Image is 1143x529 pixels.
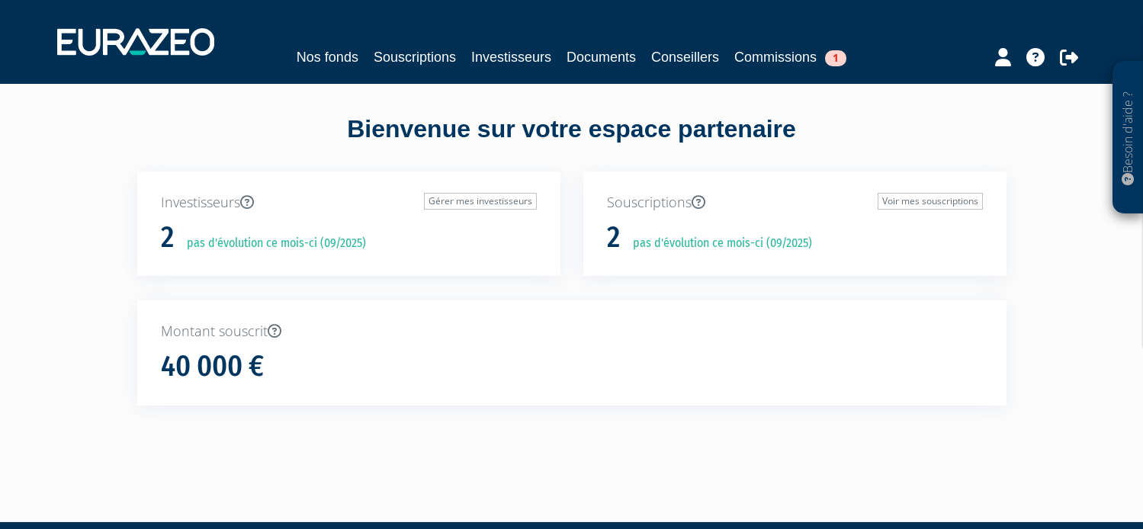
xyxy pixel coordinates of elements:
[161,193,537,213] p: Investisseurs
[161,322,983,341] p: Montant souscrit
[126,112,1018,172] div: Bienvenue sur votre espace partenaire
[161,222,174,254] h1: 2
[607,222,620,254] h1: 2
[374,46,456,68] a: Souscriptions
[622,235,812,252] p: pas d'évolution ce mois-ci (09/2025)
[1119,69,1137,207] p: Besoin d'aide ?
[607,193,983,213] p: Souscriptions
[424,193,537,210] a: Gérer mes investisseurs
[825,50,846,66] span: 1
[471,46,551,68] a: Investisseurs
[176,235,366,252] p: pas d'évolution ce mois-ci (09/2025)
[567,46,636,68] a: Documents
[734,46,846,68] a: Commissions1
[878,193,983,210] a: Voir mes souscriptions
[57,28,214,56] img: 1732889491-logotype_eurazeo_blanc_rvb.png
[297,46,358,68] a: Nos fonds
[161,351,264,383] h1: 40 000 €
[651,46,719,68] a: Conseillers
